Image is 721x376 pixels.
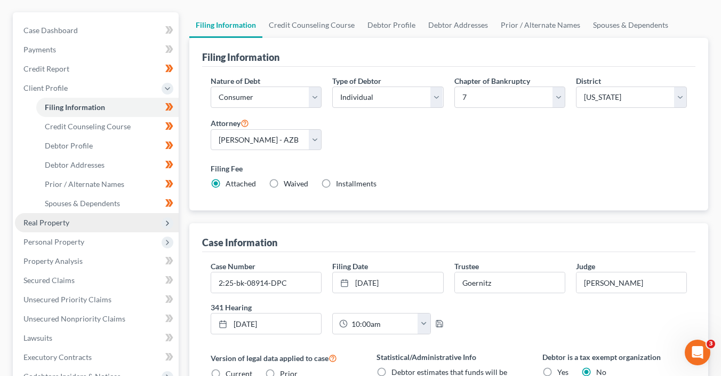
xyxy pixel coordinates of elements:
a: Unsecured Nonpriority Claims [15,309,179,328]
span: Payments [23,45,56,54]
label: Filing Date [332,261,368,272]
a: Credit Counseling Course [36,117,179,136]
label: Attorney [211,116,249,129]
span: Lawsuits [23,333,52,342]
label: Version of legal data applied to case [211,351,355,364]
div: Case Information [202,236,277,249]
a: Payments [15,40,179,59]
span: Property Analysis [23,256,83,265]
label: Statistical/Administrative Info [376,351,521,363]
a: Credit Report [15,59,179,79]
input: -- : -- [348,314,418,334]
label: Case Number [211,261,255,272]
a: Debtor Profile [36,136,179,155]
a: Filing Information [189,12,262,38]
label: Trustee [454,261,479,272]
span: Case Dashboard [23,26,78,35]
a: Secured Claims [15,271,179,290]
span: Debtor Addresses [45,160,105,169]
div: Filing Information [202,51,279,64]
a: Prior / Alternate Names [36,175,179,194]
label: Chapter of Bankruptcy [454,75,530,87]
a: Case Dashboard [15,21,179,40]
span: Attached [226,179,256,188]
input: -- [455,272,565,293]
iframe: Intercom live chat [685,340,710,365]
span: Debtor Profile [45,141,93,150]
a: Credit Counseling Course [262,12,361,38]
span: 3 [707,340,715,348]
a: Spouses & Dependents [587,12,675,38]
span: Unsecured Nonpriority Claims [23,314,125,323]
span: Installments [336,179,376,188]
span: Executory Contracts [23,352,92,362]
label: District [576,75,601,87]
span: Real Property [23,218,69,227]
span: Filing Information [45,103,105,112]
a: Spouses & Dependents [36,194,179,213]
span: Unsecured Priority Claims [23,295,111,304]
a: Unsecured Priority Claims [15,290,179,309]
span: Spouses & Dependents [45,199,120,208]
a: Property Analysis [15,252,179,271]
label: Judge [576,261,595,272]
span: Credit Report [23,64,69,73]
label: 341 Hearing [205,302,449,313]
a: Executory Contracts [15,348,179,367]
label: Debtor is a tax exempt organization [542,351,687,363]
a: Debtor Addresses [422,12,494,38]
span: Client Profile [23,83,68,92]
a: [DATE] [211,314,321,334]
label: Filing Fee [211,163,687,174]
a: Debtor Profile [361,12,422,38]
a: [DATE] [333,272,443,293]
span: Waived [284,179,308,188]
input: Enter case number... [211,272,321,293]
label: Nature of Debt [211,75,260,87]
span: Personal Property [23,237,84,246]
a: Debtor Addresses [36,155,179,175]
label: Type of Debtor [332,75,381,87]
span: Credit Counseling Course [45,122,131,131]
a: Lawsuits [15,328,179,348]
a: Filing Information [36,98,179,117]
span: Prior / Alternate Names [45,179,124,189]
span: Secured Claims [23,276,75,285]
a: Prior / Alternate Names [494,12,587,38]
input: -- [576,272,686,293]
